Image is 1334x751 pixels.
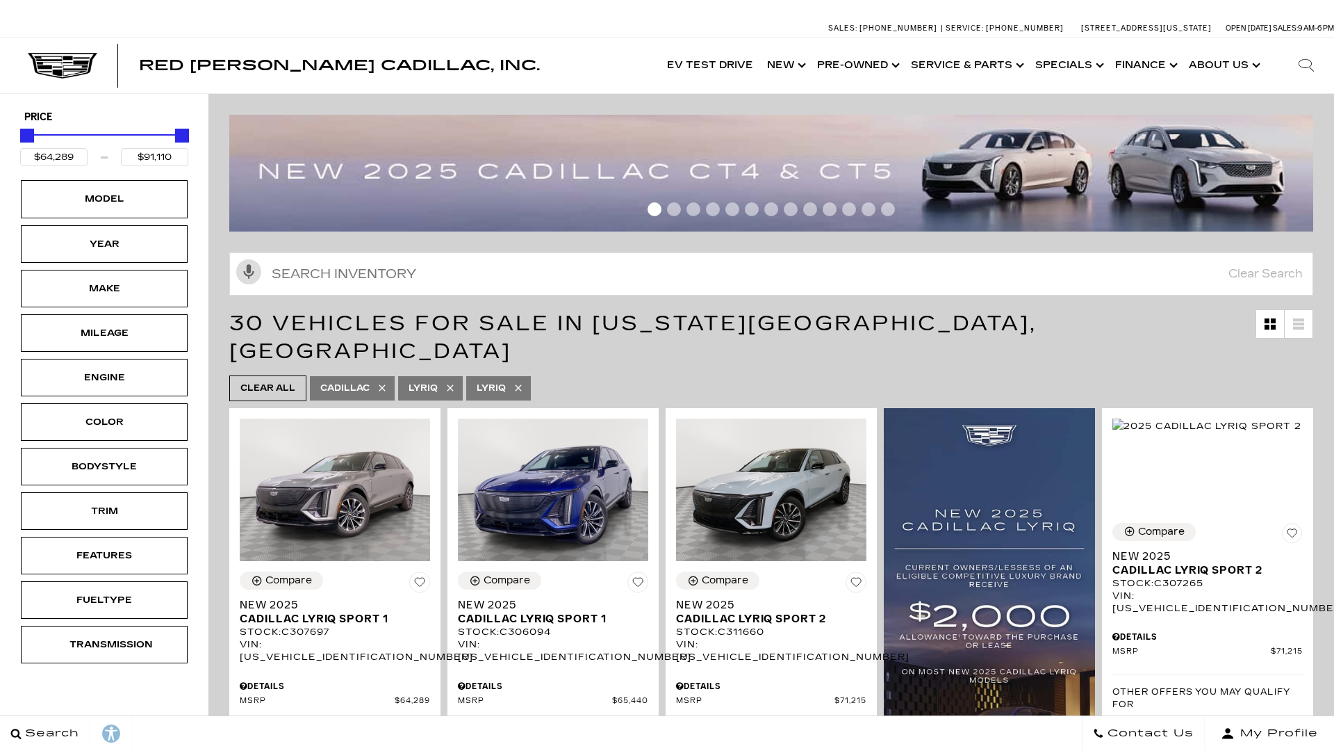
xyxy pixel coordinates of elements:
[69,281,139,296] div: Make
[1112,523,1196,541] button: Compare Vehicle
[859,24,937,33] span: [PHONE_NUMBER]
[21,403,188,441] div: ColorColor
[69,414,139,430] div: Color
[676,638,866,663] div: VIN: [US_VEHICLE_IDENTIFICATION_NUMBER]
[810,38,904,93] a: Pre-Owned
[139,57,540,74] span: Red [PERSON_NAME] Cadillac, Inc.
[21,180,188,218] div: ModelModel
[458,696,648,706] a: MSRP $65,440
[236,259,261,284] svg: Click to toggle on voice search
[862,202,875,216] span: Go to slide 12
[846,572,866,598] button: Save Vehicle
[676,626,866,638] div: Stock : C311660
[1028,38,1108,93] a: Specials
[986,24,1064,33] span: [PHONE_NUMBER]
[1108,38,1182,93] a: Finance
[676,598,866,626] a: New 2025Cadillac LYRIQ Sport 2
[458,626,648,638] div: Stock : C306094
[627,572,648,598] button: Save Vehicle
[1112,647,1303,657] a: MSRP $71,215
[458,680,648,693] div: Pricing Details - New 2025 Cadillac LYRIQ Sport 1
[24,111,184,124] h5: Price
[1112,549,1303,577] a: New 2025Cadillac LYRIQ Sport 2
[240,626,430,638] div: Stock : C307697
[458,572,541,590] button: Compare Vehicle
[28,53,97,79] img: Cadillac Dark Logo with Cadillac White Text
[612,696,648,706] span: $65,440
[69,236,139,252] div: Year
[676,572,759,590] button: Compare Vehicle
[904,38,1028,93] a: Service & Parts
[1282,523,1303,549] button: Save Vehicle
[22,724,79,743] span: Search
[69,548,139,563] div: Features
[1112,563,1292,577] span: Cadillac LYRIQ Sport 2
[20,129,34,143] div: Minimum Price
[229,311,1037,364] span: 30 Vehicles for Sale in [US_STATE][GEOGRAPHIC_DATA], [GEOGRAPHIC_DATA]
[69,325,139,341] div: Mileage
[20,148,88,166] input: Minimum
[941,24,1067,32] a: Service: [PHONE_NUMBER]
[69,459,139,474] div: Bodystyle
[240,598,430,626] a: New 2025Cadillac LYRIQ Sport 1
[1081,24,1212,33] a: [STREET_ADDRESS][US_STATE]
[1112,590,1303,615] div: VIN: [US_VEHICLE_IDENTIFICATION_NUMBER]
[1112,647,1271,657] span: MSRP
[458,638,648,663] div: VIN: [US_VEHICLE_IDENTIFICATION_NUMBER]
[834,696,866,706] span: $71,215
[1112,549,1292,563] span: New 2025
[1138,526,1185,538] div: Compare
[240,380,295,397] span: Clear All
[667,202,681,216] span: Go to slide 2
[1112,577,1303,590] div: Stock : C307265
[458,419,648,562] img: 2025 Cadillac LYRIQ Sport 1
[458,598,638,612] span: New 2025
[229,115,1313,231] img: 2507-july-ct-offer-09
[1112,419,1301,434] img: 2025 Cadillac LYRIQ Sport 2
[21,225,188,263] div: YearYear
[1112,686,1303,711] p: Other Offers You May Qualify For
[320,380,370,397] span: Cadillac
[823,202,837,216] span: Go to slide 10
[1271,647,1303,657] span: $71,215
[1182,38,1265,93] a: About Us
[240,419,430,562] img: 2025 Cadillac LYRIQ Sport 1
[69,637,139,652] div: Transmission
[240,638,430,663] div: VIN: [US_VEHICLE_IDENTIFICATION_NUMBER]
[764,202,778,216] span: Go to slide 7
[69,592,139,608] div: Fueltype
[946,24,984,33] span: Service:
[676,419,866,562] img: 2025 Cadillac LYRIQ Sport 2
[477,380,506,397] span: LYRIQ
[1273,24,1298,33] span: Sales:
[458,612,638,626] span: Cadillac LYRIQ Sport 1
[21,626,188,663] div: TransmissionTransmission
[725,202,739,216] span: Go to slide 5
[21,492,188,530] div: TrimTrim
[1298,24,1334,33] span: 9 AM-6 PM
[240,598,420,612] span: New 2025
[660,38,760,93] a: EV Test Drive
[21,581,188,619] div: FueltypeFueltype
[702,574,748,587] div: Compare
[240,680,430,693] div: Pricing Details - New 2025 Cadillac LYRIQ Sport 1
[175,129,189,143] div: Maximum Price
[458,598,648,626] a: New 2025Cadillac LYRIQ Sport 1
[121,148,188,166] input: Maximum
[1112,631,1303,643] div: Pricing Details - New 2025 Cadillac LYRIQ Sport 2
[676,612,856,626] span: Cadillac LYRIQ Sport 2
[409,380,438,397] span: Lyriq
[21,537,188,574] div: FeaturesFeatures
[1104,724,1194,743] span: Contact Us
[21,359,188,396] div: EngineEngine
[784,202,798,216] span: Go to slide 8
[69,370,139,385] div: Engine
[745,202,759,216] span: Go to slide 6
[706,202,720,216] span: Go to slide 4
[676,598,856,612] span: New 2025
[409,572,430,598] button: Save Vehicle
[686,202,700,216] span: Go to slide 3
[676,696,866,706] a: MSRP $71,215
[881,202,895,216] span: Go to slide 13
